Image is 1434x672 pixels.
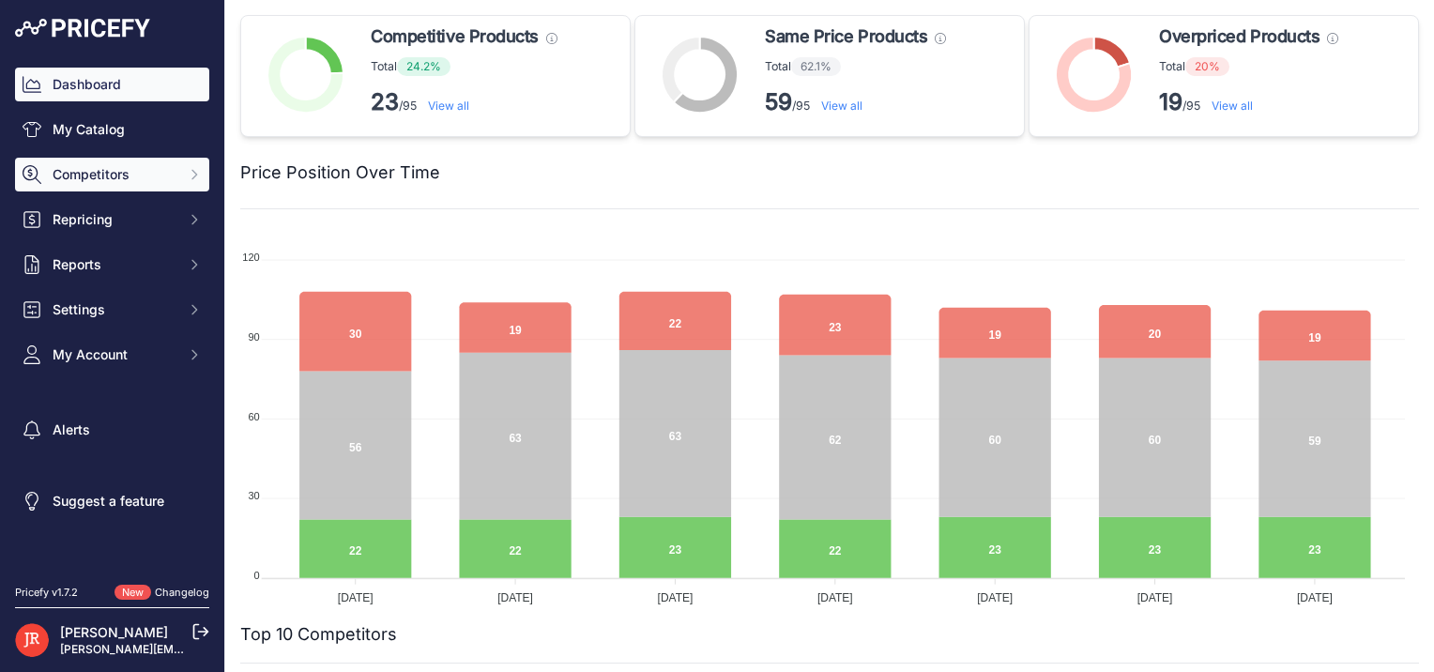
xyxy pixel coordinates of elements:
[338,591,374,604] tspan: [DATE]
[15,19,150,38] img: Pricefy Logo
[1185,57,1229,76] span: 20%
[15,248,209,282] button: Reports
[977,591,1013,604] tspan: [DATE]
[428,99,469,113] a: View all
[60,624,168,640] a: [PERSON_NAME]
[371,23,539,50] span: Competitive Products
[15,413,209,447] a: Alerts
[242,252,259,263] tspan: 120
[248,331,259,343] tspan: 90
[53,210,175,229] span: Repricing
[1159,87,1338,117] p: /95
[248,490,259,501] tspan: 30
[15,585,78,601] div: Pricefy v1.7.2
[15,68,209,101] a: Dashboard
[15,113,209,146] a: My Catalog
[1159,57,1338,76] p: Total
[15,484,209,518] a: Suggest a feature
[155,586,209,599] a: Changelog
[765,87,946,117] p: /95
[53,165,175,184] span: Competitors
[240,621,397,648] h2: Top 10 Competitors
[765,57,946,76] p: Total
[15,68,209,562] nav: Sidebar
[60,642,442,656] a: [PERSON_NAME][EMAIL_ADDRESS][PERSON_NAME][DOMAIN_NAME]
[497,591,533,604] tspan: [DATE]
[1297,591,1333,604] tspan: [DATE]
[821,99,862,113] a: View all
[791,57,841,76] span: 62.1%
[1137,591,1173,604] tspan: [DATE]
[371,88,399,115] strong: 23
[53,300,175,319] span: Settings
[240,160,440,186] h2: Price Position Over Time
[254,570,260,581] tspan: 0
[371,87,557,117] p: /95
[765,23,927,50] span: Same Price Products
[1212,99,1253,113] a: View all
[15,158,209,191] button: Competitors
[1159,23,1320,50] span: Overpriced Products
[114,585,151,601] span: New
[53,345,175,364] span: My Account
[817,591,853,604] tspan: [DATE]
[248,411,259,422] tspan: 60
[765,88,792,115] strong: 59
[53,255,175,274] span: Reports
[658,591,694,604] tspan: [DATE]
[15,338,209,372] button: My Account
[15,293,209,327] button: Settings
[397,57,450,76] span: 24.2%
[15,203,209,237] button: Repricing
[371,57,557,76] p: Total
[1159,88,1182,115] strong: 19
